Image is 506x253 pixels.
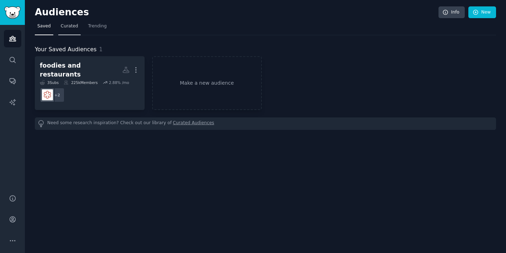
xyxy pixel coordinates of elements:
[35,7,438,18] h2: Audiences
[35,45,97,54] span: Your Saved Audiences
[109,80,129,85] div: 2.88 % /mo
[37,23,51,30] span: Saved
[99,46,103,53] span: 1
[40,80,59,85] div: 3 Sub s
[58,21,81,35] a: Curated
[88,23,107,30] span: Trending
[152,56,262,110] a: Make a new audience
[64,80,98,85] div: 225k Members
[35,21,53,35] a: Saved
[35,117,496,130] div: Need some research inspiration? Check out our library of
[40,61,122,79] div: foodies and restaurants
[61,23,78,30] span: Curated
[4,6,21,19] img: GummySearch logo
[35,56,145,110] a: foodies and restaurants3Subs225kMembers2.88% /mo+2MichelinStars
[468,6,496,19] a: New
[438,6,465,19] a: Info
[86,21,109,35] a: Trending
[42,89,53,100] img: MichelinStars
[50,88,65,102] div: + 2
[173,120,214,127] a: Curated Audiences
